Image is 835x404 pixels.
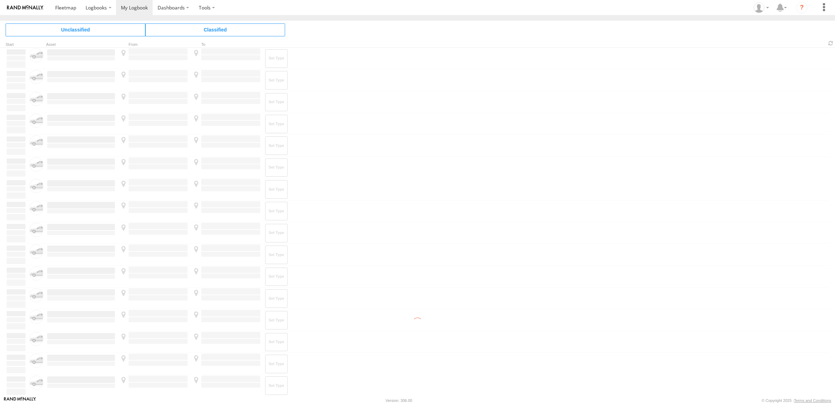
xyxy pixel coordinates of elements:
[762,398,831,403] div: © Copyright 2025 -
[796,2,807,13] i: ?
[751,2,771,13] div: Andrew Stead
[6,23,145,36] span: Click to view Unclassified Trips
[386,398,412,403] div: Version: 306.00
[145,23,285,36] span: Click to view Classified Trips
[827,40,835,47] span: Refresh
[6,43,27,47] div: Click to Sort
[7,5,43,10] img: rand-logo.svg
[46,43,116,47] div: Asset
[4,397,36,404] a: Visit our Website
[119,43,189,47] div: From
[794,398,831,403] a: Terms and Conditions
[191,43,261,47] div: To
